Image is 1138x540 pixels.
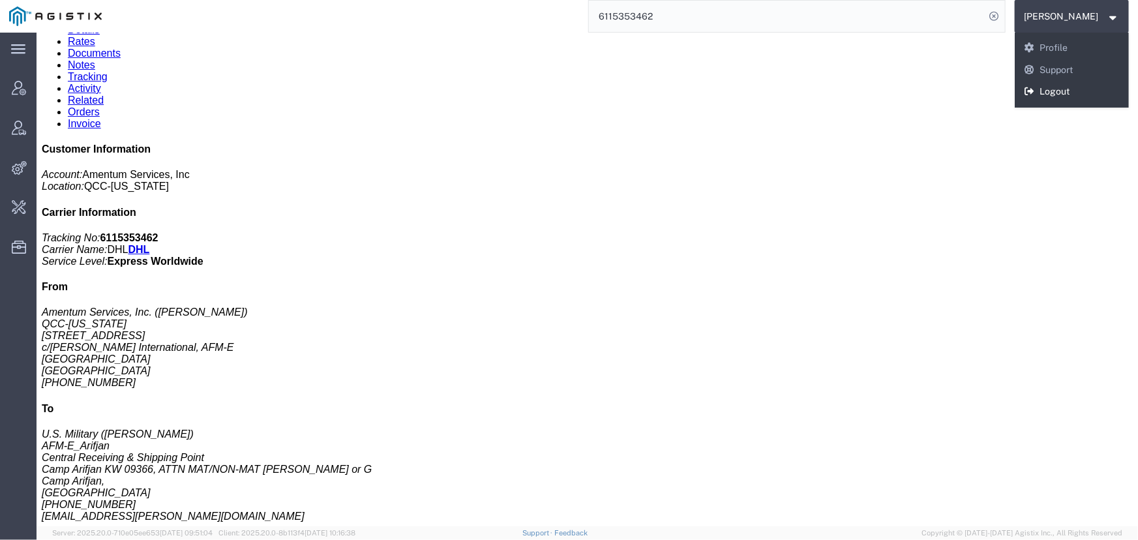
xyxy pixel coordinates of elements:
[921,528,1122,539] span: Copyright © [DATE]-[DATE] Agistix Inc., All Rights Reserved
[52,529,213,537] span: Server: 2025.20.0-710e05ee653
[1015,59,1130,82] a: Support
[160,529,213,537] span: [DATE] 09:51:04
[554,529,588,537] a: Feedback
[37,33,1138,526] iframe: To enrich screen reader interactions, please activate Accessibility in Grammarly extension settings
[9,7,102,26] img: logo
[218,529,355,537] span: Client: 2025.20.0-8b113f4
[1024,8,1120,24] button: [PERSON_NAME]
[1015,37,1130,59] a: Profile
[589,1,985,32] input: Search for shipment number, reference number
[522,529,555,537] a: Support
[305,529,355,537] span: [DATE] 10:16:38
[1015,81,1130,103] a: Logout
[1025,9,1099,23] span: Jenneffer Jahraus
